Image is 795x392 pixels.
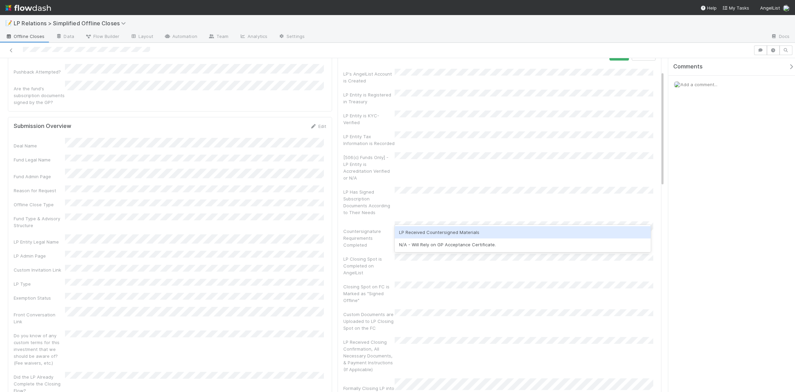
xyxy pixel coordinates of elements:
[159,31,203,42] a: Automation
[700,4,717,11] div: Help
[14,295,65,301] div: Exemption Status
[343,256,395,276] div: LP Closing Spot is Completed on AngelList
[395,238,651,251] div: N/A - Will Rely on GP Acceptance Certificate.
[14,215,65,229] div: Fund Type & Advisory Structure
[14,238,65,245] div: LP Entity Legal Name
[343,70,395,84] div: LP's AngelList Account is Created
[673,63,703,70] span: Comments
[674,81,680,88] img: avatar_6177bb6d-328c-44fd-b6eb-4ffceaabafa4.png
[14,123,71,130] h5: Submission Overview
[203,31,234,42] a: Team
[722,4,749,11] a: My Tasks
[343,112,395,126] div: LP Entity is KYC-Verified
[14,266,65,273] div: Custom Invitation Link
[343,283,395,304] div: Closing Spot on FC is Marked as "Signed Offline"
[343,228,395,248] div: Countersignature Requirements Completed
[343,188,395,216] div: LP Has Signed Subscription Documents According to Their Needs
[765,31,795,42] a: Docs
[14,311,65,325] div: Front Conversation Link
[722,5,749,11] span: My Tasks
[14,156,65,163] div: Fund Legal Name
[125,31,159,42] a: Layout
[5,33,44,40] span: Offline Closes
[14,173,65,180] div: Fund Admin Page
[343,311,395,331] div: Custom Documents are Uploaded to LP Closing Spot on the FC
[50,31,79,42] a: Data
[783,5,790,12] img: avatar_6177bb6d-328c-44fd-b6eb-4ffceaabafa4.png
[343,133,395,147] div: LP Entity Tax Information is Recorded
[680,82,717,87] span: Add a comment...
[5,2,51,14] img: logo-inverted-e16ddd16eac7371096b0.svg
[234,31,273,42] a: Analytics
[14,332,65,366] div: Do you know of any custom terms for this investment that we should be aware of? (Fee waivers, etc.)
[85,33,119,40] span: Flow Builder
[14,20,129,27] span: LP Relations > Simplified Offline Closes
[14,252,65,259] div: LP Admin Page
[5,20,12,26] span: 📝
[310,123,326,129] a: Edit
[395,226,651,238] div: LP Received Countersigned Materials
[14,85,65,106] div: Are the fund's subscription documents signed by the GP?
[14,187,65,194] div: Reason for Request
[343,154,395,181] div: [506(c) Funds Only] - LP Entity is Accreditation Verified or N/A
[273,31,310,42] a: Settings
[14,201,65,208] div: Offline Close Type
[14,142,65,149] div: Deal Name
[343,91,395,105] div: LP Entity is Registered in Treasury
[80,31,125,42] a: Flow Builder
[343,339,395,373] div: LP Received Closing Confirmation, All Necessary Documents, & Payment Instructions (If Applicable)
[14,280,65,287] div: LP Type
[760,5,780,11] span: AngelList
[14,68,65,75] div: Pushback Attempted?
